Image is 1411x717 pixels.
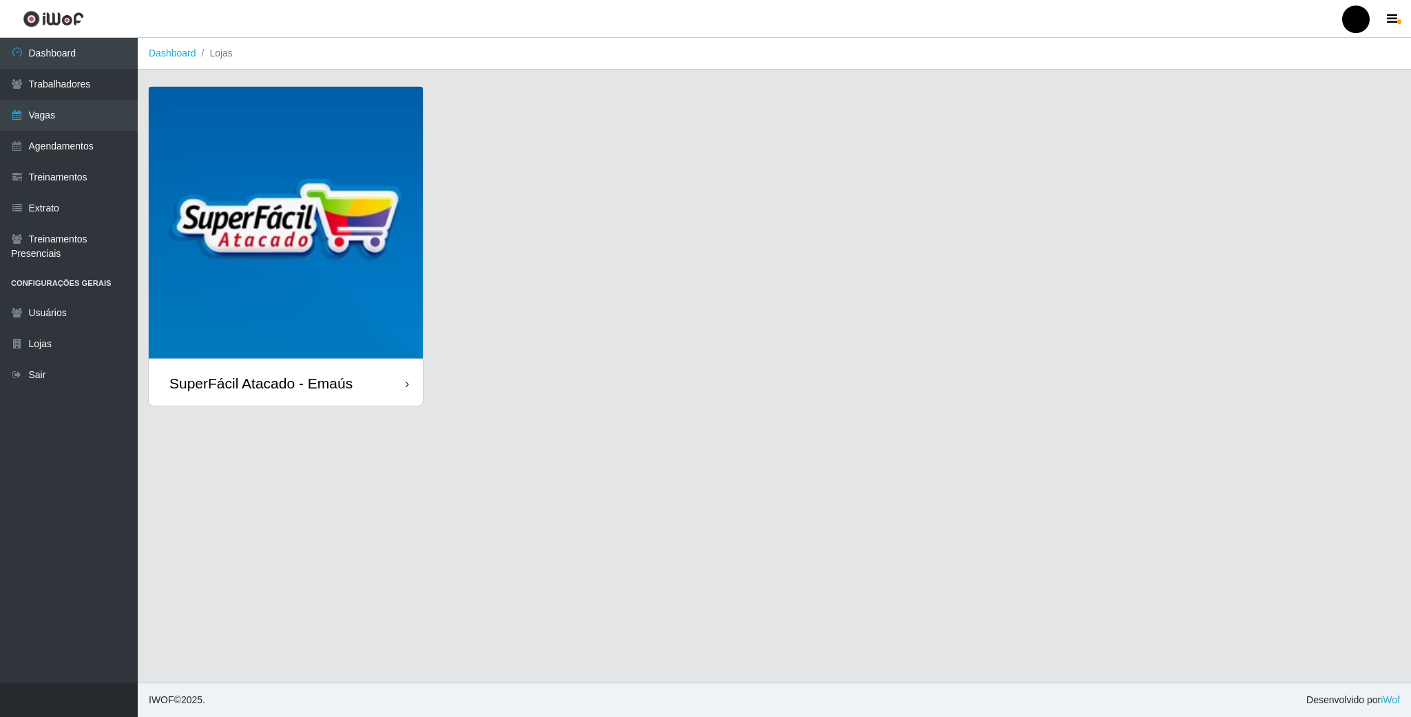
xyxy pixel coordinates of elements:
nav: breadcrumb [138,38,1411,70]
a: SuperFácil Atacado - Emaús [149,87,423,406]
span: Desenvolvido por [1306,693,1400,707]
img: cardImg [149,87,423,361]
a: Dashboard [149,48,196,59]
div: SuperFácil Atacado - Emaús [169,375,353,392]
img: CoreUI Logo [23,10,84,28]
span: © 2025 . [149,693,205,707]
a: iWof [1381,694,1400,705]
span: IWOF [149,694,174,705]
li: Lojas [196,46,233,61]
